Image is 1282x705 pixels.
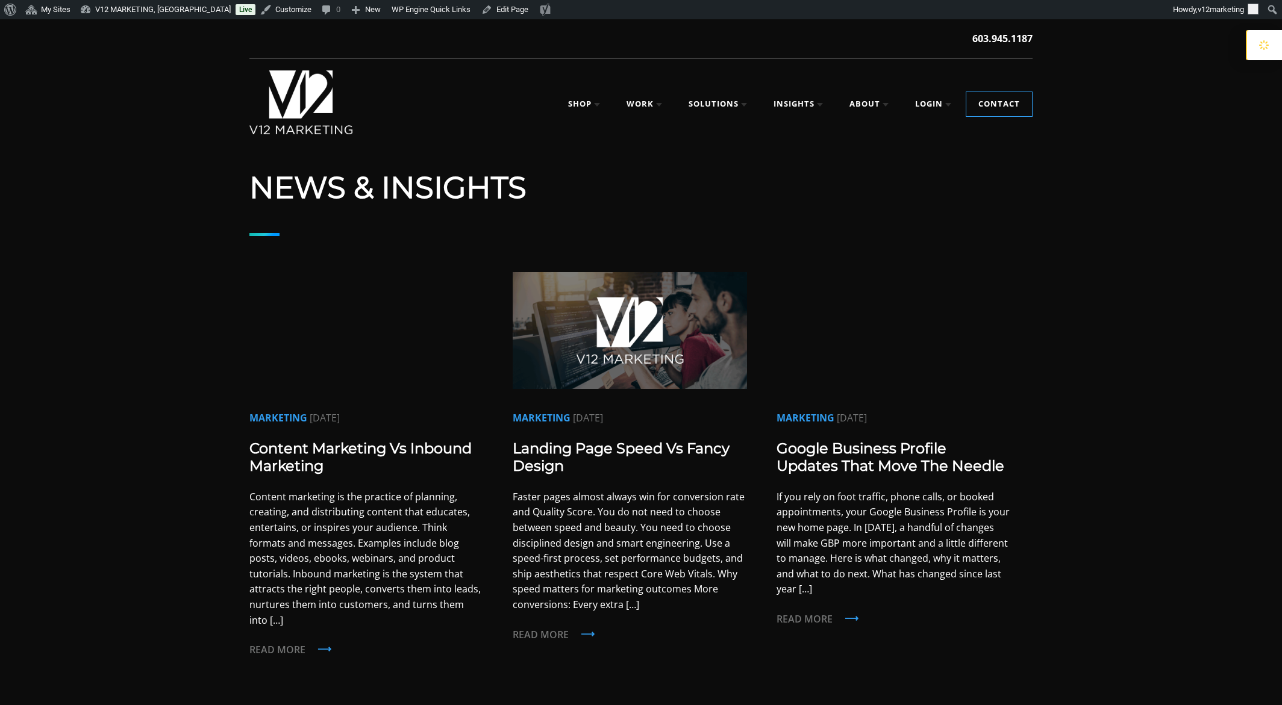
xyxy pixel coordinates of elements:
[1198,5,1244,14] span: v12marketing
[513,272,746,389] img: Landing Pages
[761,92,835,116] a: Insights
[837,411,867,425] small: [DATE]
[513,489,746,613] p: Faster pages almost always win for conversion rate and Quality Score. You do not need to choose b...
[972,31,1033,46] a: 603.945.1187
[573,411,603,425] small: [DATE]
[249,642,483,658] a: Read more
[513,411,571,425] small: MARKETING
[677,92,759,116] a: Solutions
[310,411,340,425] small: [DATE]
[249,411,307,425] small: MARKETING
[614,92,674,116] a: Work
[249,439,472,474] a: Content Marketing vs Inbound Marketing
[777,411,834,425] small: MARKETING
[249,70,352,134] img: V12 MARKETING, Concord NH
[966,92,1032,116] a: Contact
[249,170,1033,206] h1: News & Insights
[513,627,746,643] a: Read more
[837,92,901,116] a: About
[903,92,963,116] a: Login
[513,439,730,474] a: Landing Page Speed vs Fancy Design
[249,489,483,628] p: Content marketing is the practice of planning, creating, and distributing content that educates, ...
[236,4,255,15] a: Live
[777,439,1004,474] a: Google Business Profile Updates That Move The Needle
[777,489,1010,597] p: If you rely on foot traffic, phone calls, or booked appointments, your Google Business Profile is...
[556,92,612,116] a: Shop
[777,612,1010,627] a: Read more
